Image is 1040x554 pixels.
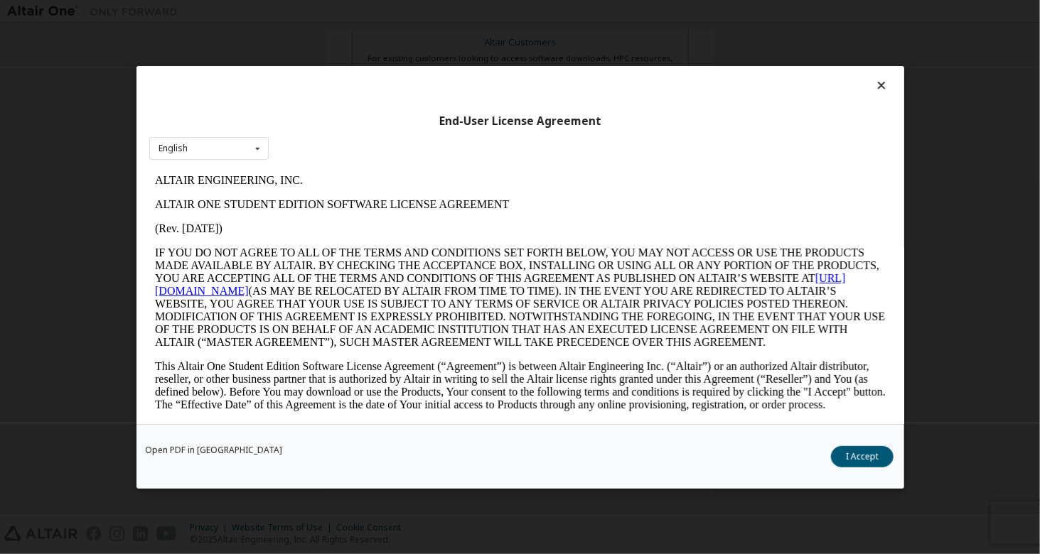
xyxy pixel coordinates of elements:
[6,78,736,180] p: IF YOU DO NOT AGREE TO ALL OF THE TERMS AND CONDITIONS SET FORTH BELOW, YOU MAY NOT ACCESS OR USE...
[6,192,736,243] p: This Altair One Student Edition Software License Agreement (“Agreement”) is between Altair Engine...
[159,144,188,153] div: English
[149,114,891,128] div: End-User License Agreement
[831,446,894,467] button: I Accept
[6,6,736,18] p: ALTAIR ENGINEERING, INC.
[6,54,736,67] p: (Rev. [DATE])
[6,30,736,43] p: ALTAIR ONE STUDENT EDITION SOFTWARE LICENSE AGREEMENT
[145,446,282,455] a: Open PDF in [GEOGRAPHIC_DATA]
[6,104,697,129] a: [URL][DOMAIN_NAME]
